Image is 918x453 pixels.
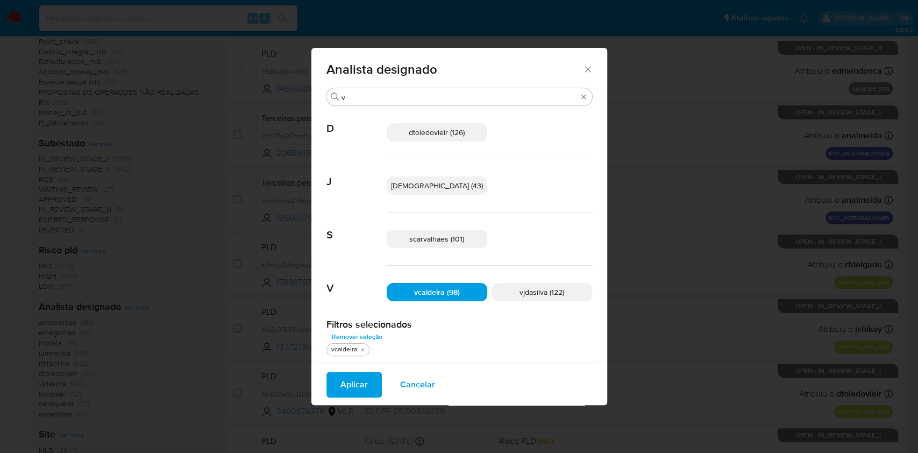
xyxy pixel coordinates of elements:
div: vcaldeira [329,345,359,354]
span: dtoledovieir (126) [409,127,465,138]
div: vcaldeira (98) [387,283,487,301]
span: Aplicar [340,373,368,397]
button: Procurar [331,93,339,101]
div: dtoledovieir (126) [387,123,487,141]
button: Aplicar [326,372,382,398]
div: scarvalhaes (101) [387,230,487,248]
span: J [326,159,387,188]
button: Cancelar [386,372,449,398]
span: S [326,213,387,242]
div: [DEMOGRAPHIC_DATA] (43) [387,176,487,195]
span: [DEMOGRAPHIC_DATA] (43) [391,180,483,191]
span: vjdasilva (122) [520,287,564,298]
input: Filtro de pesquisa [341,93,577,102]
span: Analista designado [326,63,583,76]
button: Fechar [582,64,592,74]
span: Remover seleção [332,331,382,342]
span: vcaldeira (98) [414,287,460,298]
span: D [326,106,387,135]
button: Apagar busca [579,93,588,101]
h2: Filtros selecionados [326,318,592,330]
button: Remover seleção [326,330,388,343]
div: vjdasilva (122) [492,283,592,301]
span: V [326,266,387,295]
span: Cancelar [400,373,435,397]
span: scarvalhaes (101) [409,233,464,244]
button: tirar vcaldeira [358,345,367,354]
